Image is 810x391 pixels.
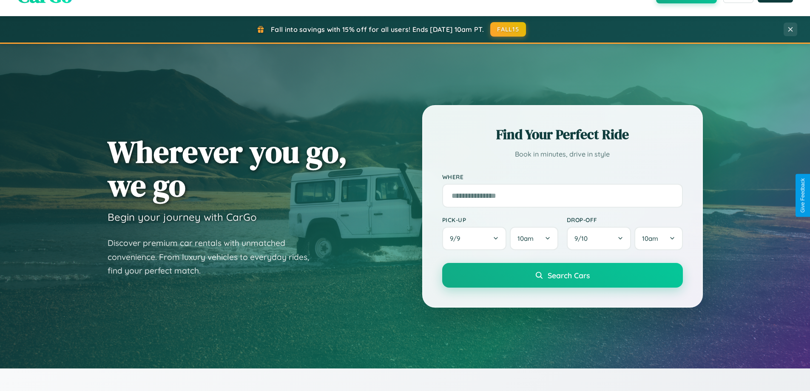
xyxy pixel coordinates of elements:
button: 9/10 [567,227,631,250]
div: Give Feedback [800,178,806,213]
h2: Find Your Perfect Ride [442,125,683,144]
p: Book in minutes, drive in style [442,148,683,160]
span: 9 / 10 [574,234,592,243]
span: Fall into savings with 15% off for all users! Ends [DATE] 10am PT. [271,25,484,34]
h3: Begin your journey with CarGo [108,211,257,223]
label: Drop-off [567,216,683,223]
h1: Wherever you go, we go [108,135,347,202]
label: Where [442,173,683,180]
span: 10am [517,234,534,243]
button: 10am [510,227,558,250]
button: 10am [634,227,682,250]
button: FALL15 [490,22,526,37]
button: Search Cars [442,263,683,288]
label: Pick-up [442,216,558,223]
span: 9 / 9 [450,234,464,243]
p: Discover premium car rentals with unmatched convenience. From luxury vehicles to everyday rides, ... [108,236,320,278]
span: Search Cars [548,271,590,280]
button: 9/9 [442,227,507,250]
span: 10am [642,234,658,243]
